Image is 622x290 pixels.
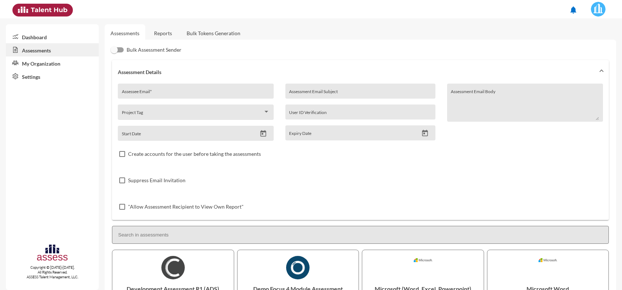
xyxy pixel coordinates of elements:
[128,150,261,158] span: Create accounts for the user before taking the assessments
[128,176,186,185] span: Suppress Email Invitation
[112,84,609,220] div: Assessment Details
[181,24,246,42] a: Bulk Tokens Generation
[6,30,99,43] a: Dashboard
[419,129,431,137] button: Open calendar
[569,5,578,14] mat-icon: notifications
[112,60,609,84] mat-expansion-panel-header: Assessment Details
[257,130,270,137] button: Open calendar
[127,45,181,54] span: Bulk Assessment Sender
[36,243,69,264] img: assesscompany-logo.png
[118,69,594,75] mat-panel-title: Assessment Details
[6,43,99,56] a: Assessments
[6,265,99,279] p: Copyright © [DATE]-[DATE]. All Rights Reserved. ASSESS Talent Management, LLC.
[148,24,178,42] a: Reports
[110,30,139,36] a: Assessments
[6,70,99,83] a: Settings
[6,56,99,70] a: My Organization
[112,226,609,244] input: Search in assessments
[128,202,244,211] span: "Allow Assessment Recipient to View Own Report"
